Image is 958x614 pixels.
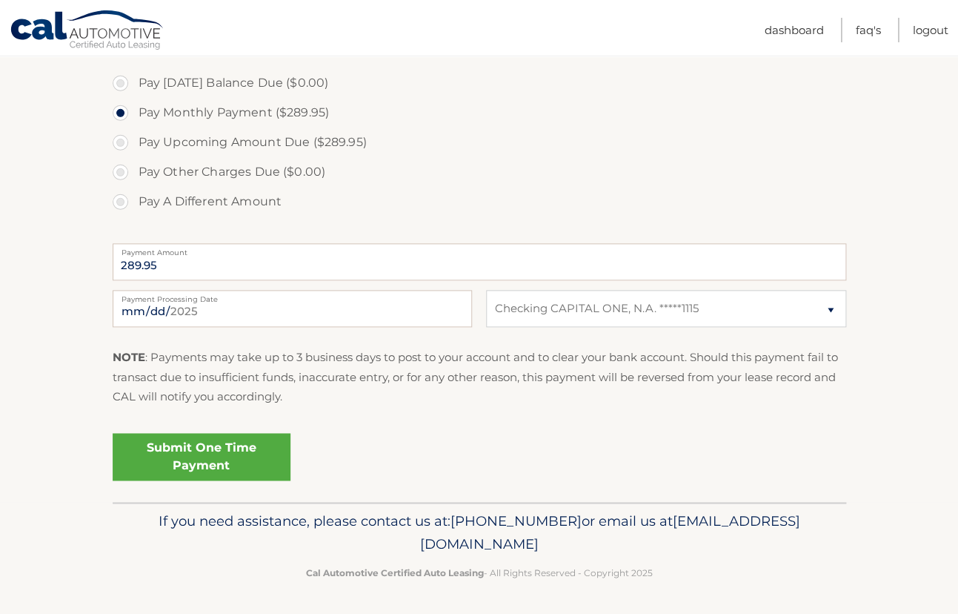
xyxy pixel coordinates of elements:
[306,567,484,578] strong: Cal Automotive Certified Auto Leasing
[113,98,846,128] label: Pay Monthly Payment ($289.95)
[113,348,846,406] p: : Payments may take up to 3 business days to post to your account and to clear your bank account....
[113,68,846,98] label: Pay [DATE] Balance Due ($0.00)
[113,187,846,217] label: Pay A Different Amount
[113,128,846,157] label: Pay Upcoming Amount Due ($289.95)
[113,350,145,364] strong: NOTE
[10,10,165,53] a: Cal Automotive
[113,157,846,187] label: Pay Other Charges Due ($0.00)
[113,290,472,327] input: Payment Date
[113,243,846,280] input: Payment Amount
[113,290,472,302] label: Payment Processing Date
[450,512,582,529] span: [PHONE_NUMBER]
[122,509,836,556] p: If you need assistance, please contact us at: or email us at
[856,18,881,42] a: FAQ's
[913,18,948,42] a: Logout
[765,18,824,42] a: Dashboard
[122,564,836,580] p: - All Rights Reserved - Copyright 2025
[113,433,290,481] a: Submit One Time Payment
[113,243,846,255] label: Payment Amount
